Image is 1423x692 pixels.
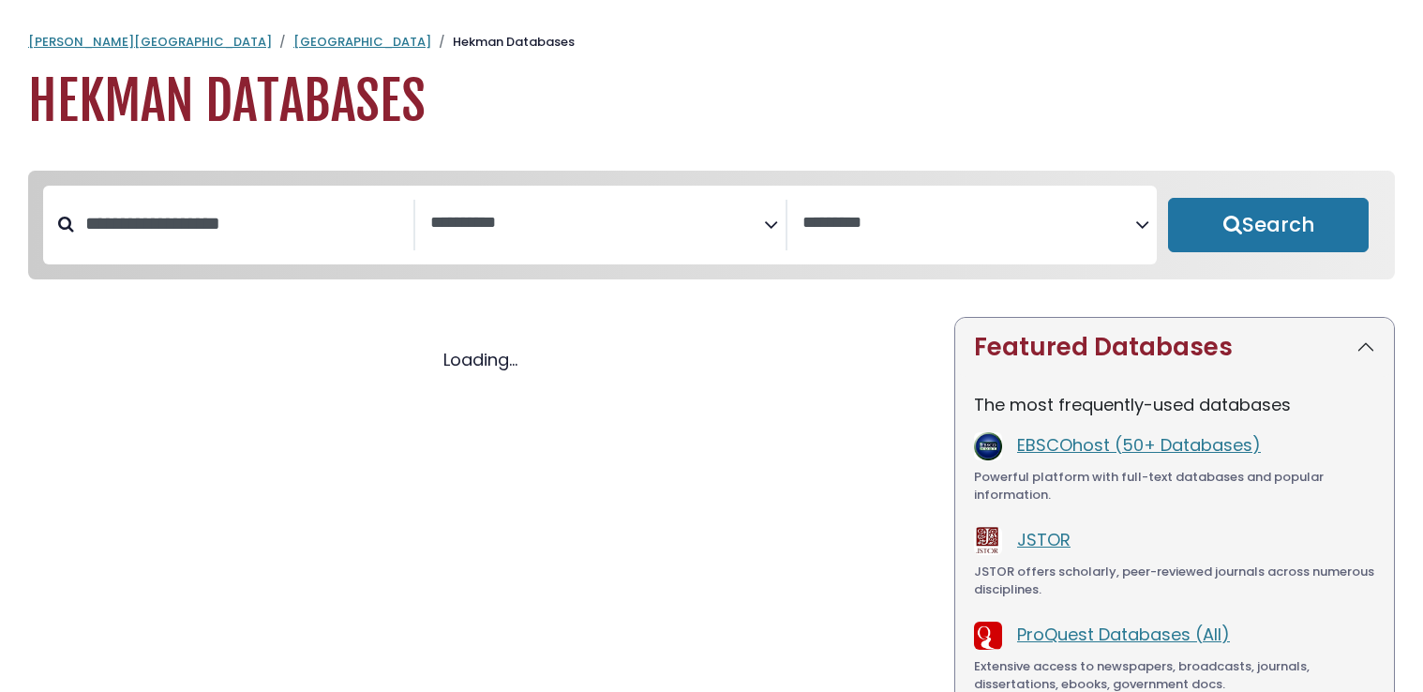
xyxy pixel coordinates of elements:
[28,347,932,372] div: Loading...
[28,171,1395,279] nav: Search filters
[74,208,413,239] input: Search database by title or keyword
[974,468,1375,504] div: Powerful platform with full-text databases and popular information.
[1017,623,1230,646] a: ProQuest Databases (All)
[802,214,1136,233] textarea: Search
[974,392,1375,417] p: The most frequently-used databases
[974,563,1375,599] div: JSTOR offers scholarly, peer-reviewed journals across numerous disciplines.
[293,33,431,51] a: [GEOGRAPHIC_DATA]
[28,70,1395,133] h1: Hekman Databases
[955,318,1394,377] button: Featured Databases
[28,33,272,51] a: [PERSON_NAME][GEOGRAPHIC_DATA]
[28,33,1395,52] nav: breadcrumb
[1017,528,1071,551] a: JSTOR
[430,214,764,233] textarea: Search
[431,33,575,52] li: Hekman Databases
[1168,198,1369,252] button: Submit for Search Results
[1017,433,1261,457] a: EBSCOhost (50+ Databases)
